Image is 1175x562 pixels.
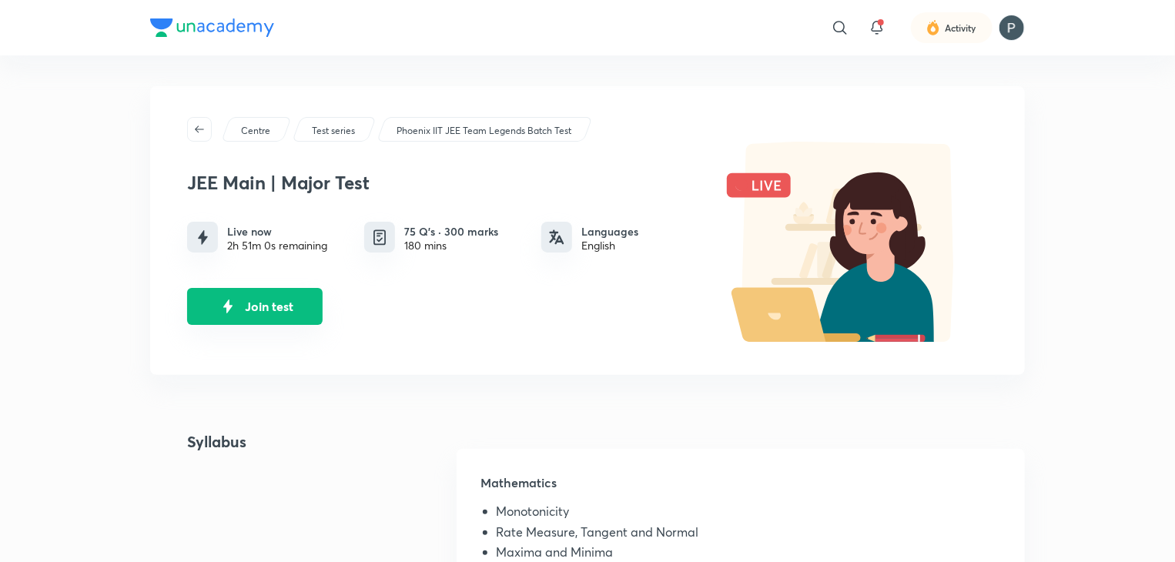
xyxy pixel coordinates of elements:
[239,124,273,138] a: Centre
[549,229,564,245] img: languages
[312,124,355,138] p: Test series
[394,124,574,138] a: Phoenix IIT JEE Team Legends Batch Test
[404,239,498,252] div: 180 mins
[187,288,323,325] button: Join test
[581,223,638,239] h6: Languages
[216,295,239,318] img: live-icon
[227,239,327,252] div: 2h 51m 0s remaining
[150,18,274,37] img: Company Logo
[581,239,638,252] div: English
[227,223,327,239] h6: Live now
[241,124,270,138] p: Centre
[999,15,1025,41] img: Payal Kumari
[310,124,358,138] a: Test series
[481,473,1000,504] h5: Mathematics
[193,228,213,247] img: live-icon
[497,525,1000,545] li: Rate Measure, Tangent and Normal
[187,172,703,194] h3: JEE Main | Major Test
[497,504,1000,524] li: Monotonicity
[926,18,940,37] img: activity
[397,124,571,138] p: Phoenix IIT JEE Team Legends Batch Test
[370,228,390,247] img: quiz info
[711,142,988,342] img: live
[404,223,498,239] h6: 75 Q’s · 300 marks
